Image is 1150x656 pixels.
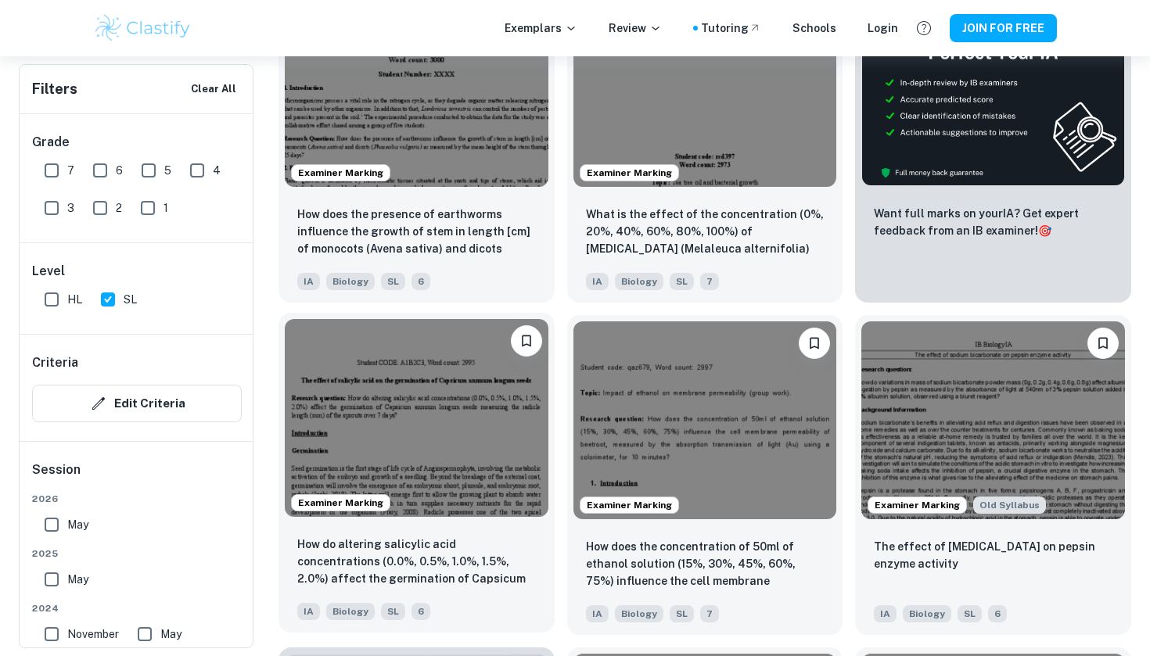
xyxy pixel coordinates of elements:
span: IA [586,605,609,622]
span: 🎯 [1038,224,1051,237]
p: The effect of sodium bicarbonate on pepsin enzyme activity [874,538,1112,572]
button: JOIN FOR FREE [950,14,1057,42]
span: IA [297,273,320,290]
span: IA [874,605,897,622]
a: Schools [792,20,836,37]
span: May [160,626,181,643]
h6: Session [32,461,242,492]
span: Examiner Marking [292,496,390,510]
button: Please log in to bookmark exemplars [799,328,830,359]
span: 6 [988,605,1007,622]
p: Want full marks on your IA ? Get expert feedback from an IB examiner! [874,205,1112,239]
span: 3 [67,199,74,217]
span: Old Syllabus [973,496,1046,514]
span: 2025 [32,547,242,561]
span: 6 [116,162,123,179]
span: IA [586,273,609,290]
h6: Grade [32,133,242,152]
span: 1 [164,199,168,217]
span: Examiner Marking [580,166,678,180]
h6: Level [32,262,242,281]
span: Biology [326,273,375,290]
span: Biology [615,273,663,290]
span: Biology [903,605,951,622]
img: Biology IA example thumbnail: How do altering salicylic acid concentra [285,319,548,516]
span: SL [381,273,405,290]
a: Examiner MarkingStarting from the May 2025 session, the Biology IA requirements have changed. It'... [855,315,1131,634]
span: 6 [411,603,430,620]
span: Examiner Marking [868,498,966,512]
a: Tutoring [701,20,761,37]
button: Edit Criteria [32,385,242,422]
span: 2024 [32,601,242,615]
p: Review [609,20,662,37]
span: SL [670,605,694,622]
span: May [67,516,88,533]
p: How does the concentration of 50ml of ethanol solution (15%, 30%, 45%, 60%, 75%) influence the ce... [586,538,825,591]
span: 4 [213,162,221,179]
a: Examiner MarkingPlease log in to bookmark exemplarsHow does the concentration of 50ml of ethanol ... [567,315,843,634]
a: Login [868,20,898,37]
span: SL [670,273,694,290]
span: 5 [164,162,171,179]
span: May [67,571,88,588]
span: SL [381,603,405,620]
span: SL [124,291,137,308]
span: 7 [67,162,74,179]
h6: Criteria [32,353,78,372]
img: Clastify logo [93,13,192,44]
p: Exemplars [505,20,577,37]
button: Please log in to bookmark exemplars [1087,328,1119,359]
span: 6 [411,273,430,290]
button: Please log in to bookmark exemplars [511,325,542,357]
p: How do altering salicylic acid concentrations (0.0%, 0.5%, 1.0%, 1.5%, 2.0%) affect the germinati... [297,536,536,589]
span: 7 [700,605,719,622]
span: Examiner Marking [292,166,390,180]
span: Examiner Marking [580,498,678,512]
span: 2026 [32,492,242,506]
button: Help and Feedback [911,15,937,41]
span: Biology [615,605,663,622]
img: Biology IA example thumbnail: The effect of sodium bicarbonate on peps [861,321,1125,518]
span: Biology [326,603,375,620]
span: November [67,626,119,643]
span: 2 [116,199,122,217]
p: How does the presence of earthworms influence the growth of stem in length [cm] of monocots (Aven... [297,206,536,259]
span: HL [67,291,82,308]
span: 7 [700,273,719,290]
div: Starting from the May 2025 session, the Biology IA requirements have changed. It's OK to refer to... [973,496,1046,514]
a: Examiner MarkingPlease log in to bookmark exemplarsHow do altering salicylic acid concentrations ... [279,315,555,634]
h6: Filters [32,78,77,100]
p: What is the effect of the concentration (0%, 20%, 40%, 60%, 80%, 100%) of tea tree (Melaleuca alt... [586,206,825,259]
span: SL [958,605,982,622]
span: IA [297,603,320,620]
button: Clear All [187,77,240,101]
img: Biology IA example thumbnail: How does the concentration of 50ml of et [573,321,837,518]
